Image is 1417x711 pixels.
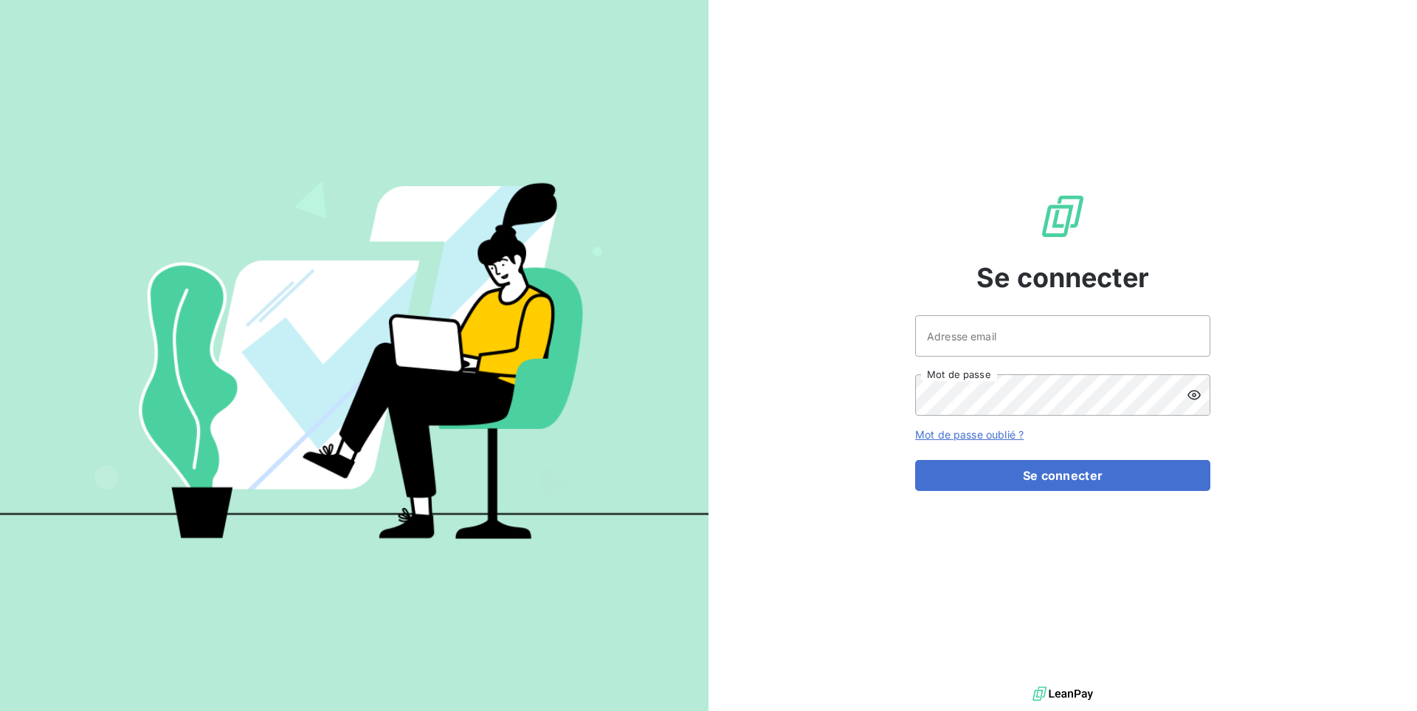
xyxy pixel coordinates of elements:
[1039,193,1086,240] img: Logo LeanPay
[976,258,1149,298] span: Se connecter
[915,315,1210,357] input: placeholder
[915,428,1024,441] a: Mot de passe oublié ?
[1032,683,1093,705] img: logo
[915,460,1210,491] button: Se connecter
